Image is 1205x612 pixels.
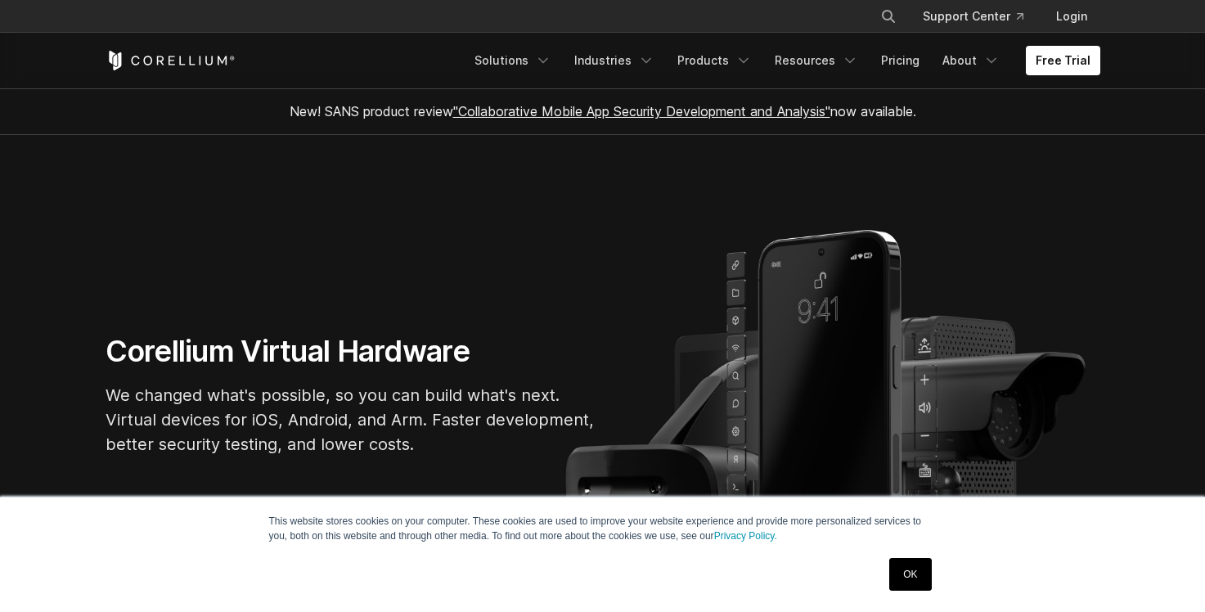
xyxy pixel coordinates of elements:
[453,103,830,119] a: "Collaborative Mobile App Security Development and Analysis"
[269,514,937,543] p: This website stores cookies on your computer. These cookies are used to improve your website expe...
[714,530,777,542] a: Privacy Policy.
[106,51,236,70] a: Corellium Home
[290,103,916,119] span: New! SANS product review now available.
[871,46,929,75] a: Pricing
[933,46,1009,75] a: About
[106,333,596,370] h1: Corellium Virtual Hardware
[465,46,561,75] a: Solutions
[564,46,664,75] a: Industries
[465,46,1100,75] div: Navigation Menu
[910,2,1036,31] a: Support Center
[765,46,868,75] a: Resources
[1026,46,1100,75] a: Free Trial
[1043,2,1100,31] a: Login
[874,2,903,31] button: Search
[106,383,596,457] p: We changed what's possible, so you can build what's next. Virtual devices for iOS, Android, and A...
[889,558,931,591] a: OK
[668,46,762,75] a: Products
[861,2,1100,31] div: Navigation Menu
